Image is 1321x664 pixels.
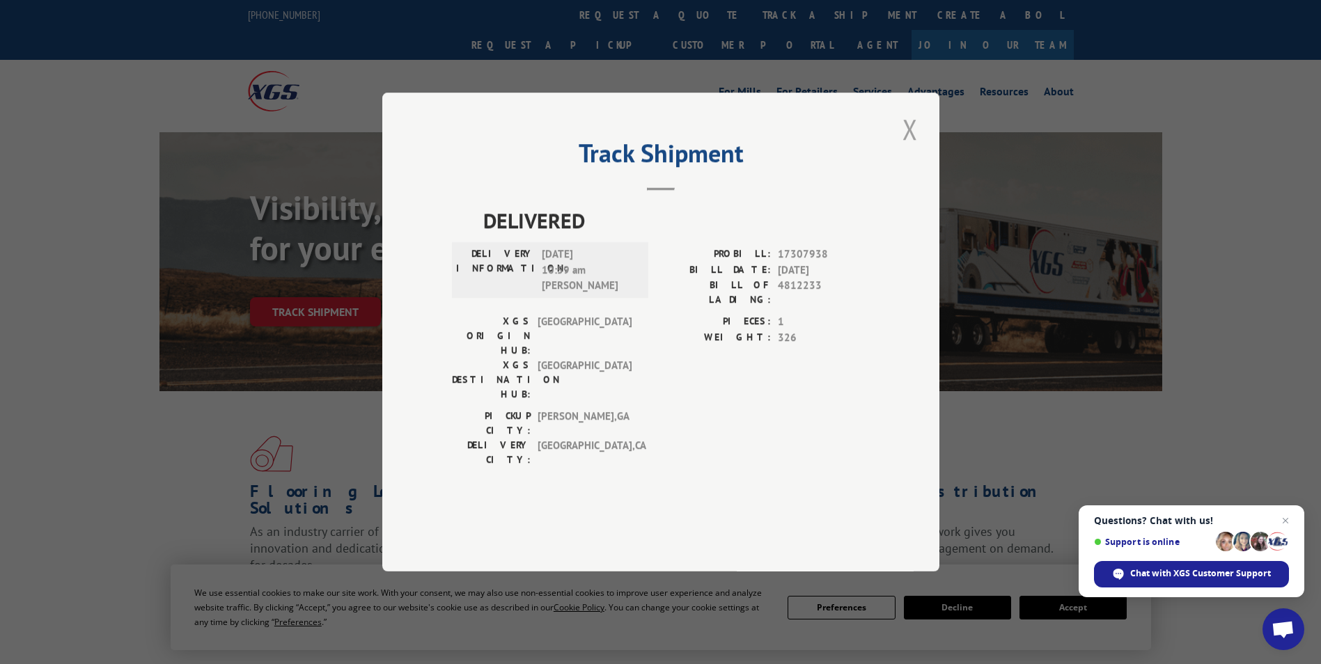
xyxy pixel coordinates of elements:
span: 17307938 [778,246,870,262]
span: [GEOGRAPHIC_DATA] [538,358,632,402]
span: [DATE] [778,262,870,278]
a: Open chat [1263,608,1304,650]
button: Close modal [898,110,922,148]
label: PIECES: [661,314,771,330]
label: XGS ORIGIN HUB: [452,314,531,358]
h2: Track Shipment [452,143,870,170]
span: Chat with XGS Customer Support [1130,567,1271,580]
label: WEIGHT: [661,330,771,346]
label: BILL OF LADING: [661,278,771,307]
label: BILL DATE: [661,262,771,278]
span: [DATE] 10:59 am [PERSON_NAME] [542,246,636,294]
label: DELIVERY INFORMATION: [456,246,535,294]
label: XGS DESTINATION HUB: [452,358,531,402]
span: Support is online [1094,537,1211,547]
span: [GEOGRAPHIC_DATA] [538,314,632,358]
span: 1 [778,314,870,330]
span: Questions? Chat with us! [1094,515,1289,526]
label: PROBILL: [661,246,771,262]
label: DELIVERY CITY: [452,438,531,467]
span: DELIVERED [483,205,870,236]
span: 326 [778,330,870,346]
label: PICKUP CITY: [452,409,531,438]
span: [GEOGRAPHIC_DATA] , CA [538,438,632,467]
span: Chat with XGS Customer Support [1094,561,1289,587]
span: 4812233 [778,278,870,307]
span: [PERSON_NAME] , GA [538,409,632,438]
